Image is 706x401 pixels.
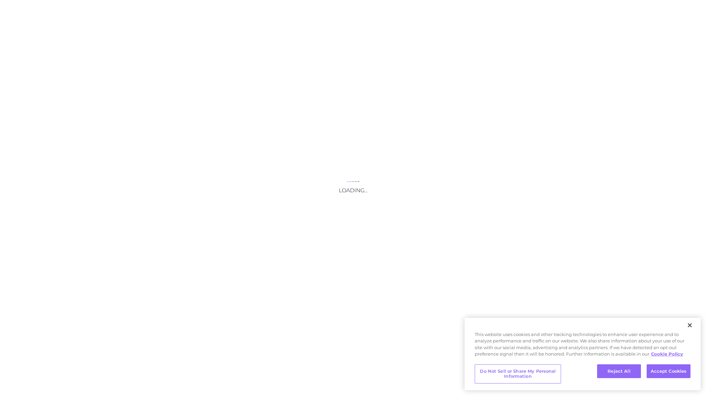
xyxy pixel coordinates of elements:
[651,351,683,357] a: More information about your privacy, opens in a new tab
[682,318,697,333] button: Close
[286,187,420,194] h3: Loading...
[597,364,641,378] button: Reject All
[647,364,690,378] button: Accept Cookies
[475,364,561,383] button: Do Not Sell or Share My Personal Information, Opens the preference center dialog
[465,318,701,390] div: Privacy
[465,331,701,361] div: This website uses cookies and other tracking technologies to enhance user experience and to analy...
[465,318,701,390] div: Cookie banner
